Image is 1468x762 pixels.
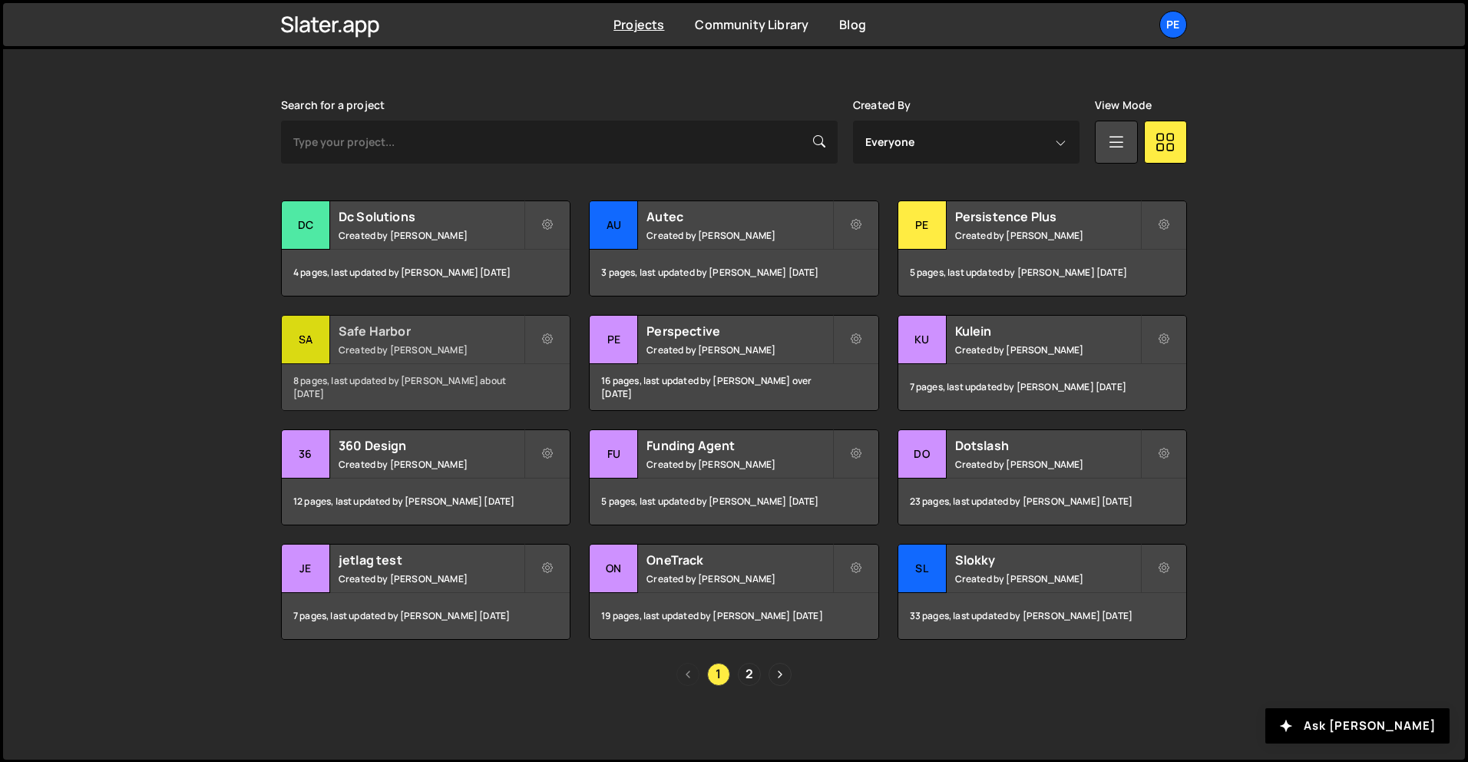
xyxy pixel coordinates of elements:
a: je jetlag test Created by [PERSON_NAME] 7 pages, last updated by [PERSON_NAME] [DATE] [281,544,570,640]
a: 36 360 Design Created by [PERSON_NAME] 12 pages, last updated by [PERSON_NAME] [DATE] [281,429,570,525]
h2: Perspective [646,323,832,340]
a: Sa Safe Harbor Created by [PERSON_NAME] 8 pages, last updated by [PERSON_NAME] about [DATE] [281,315,570,411]
label: Created By [853,99,911,111]
div: Sa [282,316,330,364]
h2: Dotslash [955,437,1140,454]
small: Created by [PERSON_NAME] [339,458,524,471]
small: Created by [PERSON_NAME] [646,343,832,356]
h2: 360 Design [339,437,524,454]
div: 3 pages, last updated by [PERSON_NAME] [DATE] [590,250,878,296]
a: Ku Kulein Created by [PERSON_NAME] 7 pages, last updated by [PERSON_NAME] [DATE] [898,315,1187,411]
div: Pagination [281,663,1187,686]
small: Created by [PERSON_NAME] [955,343,1140,356]
div: On [590,545,638,593]
h2: Safe Harbor [339,323,524,340]
a: Pe [1159,11,1187,38]
a: Community Library [695,16,808,33]
a: Page 2 [738,663,761,686]
div: Dc [282,201,330,250]
div: Fu [590,430,638,479]
div: 5 pages, last updated by [PERSON_NAME] [DATE] [590,479,878,525]
div: Sl [898,545,947,593]
small: Created by [PERSON_NAME] [955,229,1140,242]
div: Do [898,430,947,479]
a: Do Dotslash Created by [PERSON_NAME] 23 pages, last updated by [PERSON_NAME] [DATE] [898,429,1187,525]
h2: Autec [646,208,832,225]
small: Created by [PERSON_NAME] [646,572,832,585]
div: 8 pages, last updated by [PERSON_NAME] about [DATE] [282,364,570,410]
small: Created by [PERSON_NAME] [339,229,524,242]
small: Created by [PERSON_NAME] [955,458,1140,471]
small: Created by [PERSON_NAME] [955,572,1140,585]
a: Fu Funding Agent Created by [PERSON_NAME] 5 pages, last updated by [PERSON_NAME] [DATE] [589,429,878,525]
div: Pe [590,316,638,364]
small: Created by [PERSON_NAME] [646,229,832,242]
div: Ku [898,316,947,364]
div: 16 pages, last updated by [PERSON_NAME] over [DATE] [590,364,878,410]
a: On OneTrack Created by [PERSON_NAME] 19 pages, last updated by [PERSON_NAME] [DATE] [589,544,878,640]
label: Search for a project [281,99,385,111]
small: Created by [PERSON_NAME] [339,343,524,356]
h2: Kulein [955,323,1140,340]
a: Next page [769,663,792,686]
small: Created by [PERSON_NAME] [646,458,832,471]
h2: Slokky [955,552,1140,568]
h2: Funding Agent [646,437,832,454]
h2: Persistence Plus [955,208,1140,225]
div: Au [590,201,638,250]
div: 7 pages, last updated by [PERSON_NAME] [DATE] [282,593,570,639]
div: 36 [282,430,330,479]
a: Blog [839,16,866,33]
div: 7 pages, last updated by [PERSON_NAME] [DATE] [898,364,1186,410]
h2: jetlag test [339,552,524,568]
a: Pe Perspective Created by [PERSON_NAME] 16 pages, last updated by [PERSON_NAME] over [DATE] [589,315,878,411]
label: View Mode [1095,99,1152,111]
a: Sl Slokky Created by [PERSON_NAME] 33 pages, last updated by [PERSON_NAME] [DATE] [898,544,1187,640]
div: 33 pages, last updated by [PERSON_NAME] [DATE] [898,593,1186,639]
a: Pe Persistence Plus Created by [PERSON_NAME] 5 pages, last updated by [PERSON_NAME] [DATE] [898,200,1187,297]
a: Projects [613,16,664,33]
small: Created by [PERSON_NAME] [339,572,524,585]
input: Type your project... [281,121,838,164]
div: 23 pages, last updated by [PERSON_NAME] [DATE] [898,479,1186,525]
h2: Dc Solutions [339,208,524,225]
div: 12 pages, last updated by [PERSON_NAME] [DATE] [282,479,570,525]
a: Dc Dc Solutions Created by [PERSON_NAME] 4 pages, last updated by [PERSON_NAME] [DATE] [281,200,570,297]
div: Pe [898,201,947,250]
div: 19 pages, last updated by [PERSON_NAME] [DATE] [590,593,878,639]
a: Au Autec Created by [PERSON_NAME] 3 pages, last updated by [PERSON_NAME] [DATE] [589,200,878,297]
div: je [282,545,330,593]
h2: OneTrack [646,552,832,568]
button: Ask [PERSON_NAME] [1265,708,1450,744]
div: 4 pages, last updated by [PERSON_NAME] [DATE] [282,250,570,296]
div: 5 pages, last updated by [PERSON_NAME] [DATE] [898,250,1186,296]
